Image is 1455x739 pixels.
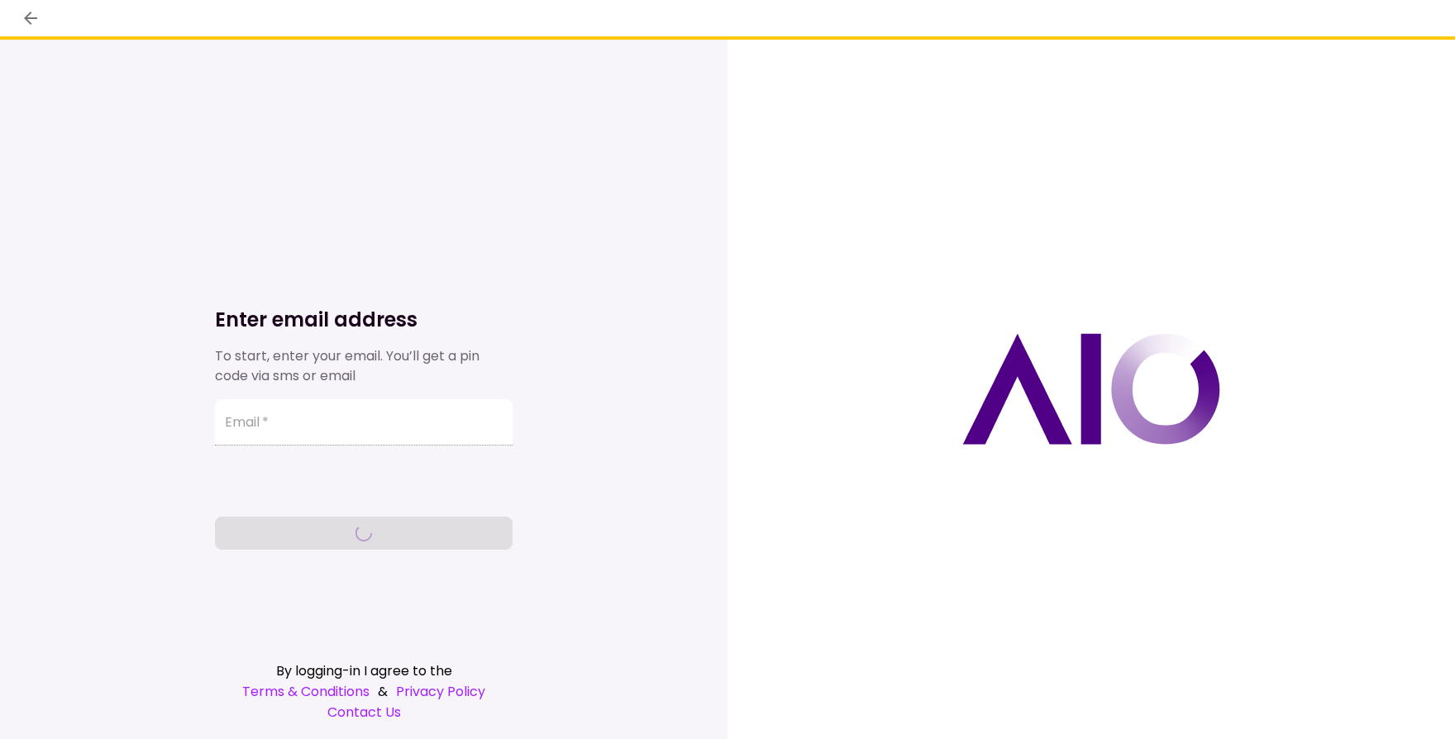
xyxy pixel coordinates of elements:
[215,346,513,386] div: To start, enter your email. You’ll get a pin code via sms or email
[215,307,513,333] h1: Enter email address
[215,660,513,681] div: By logging-in I agree to the
[17,4,45,32] button: back
[215,681,513,702] div: &
[396,681,485,702] a: Privacy Policy
[215,702,513,722] a: Contact Us
[242,681,370,702] a: Terms & Conditions
[962,333,1220,445] img: AIO logo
